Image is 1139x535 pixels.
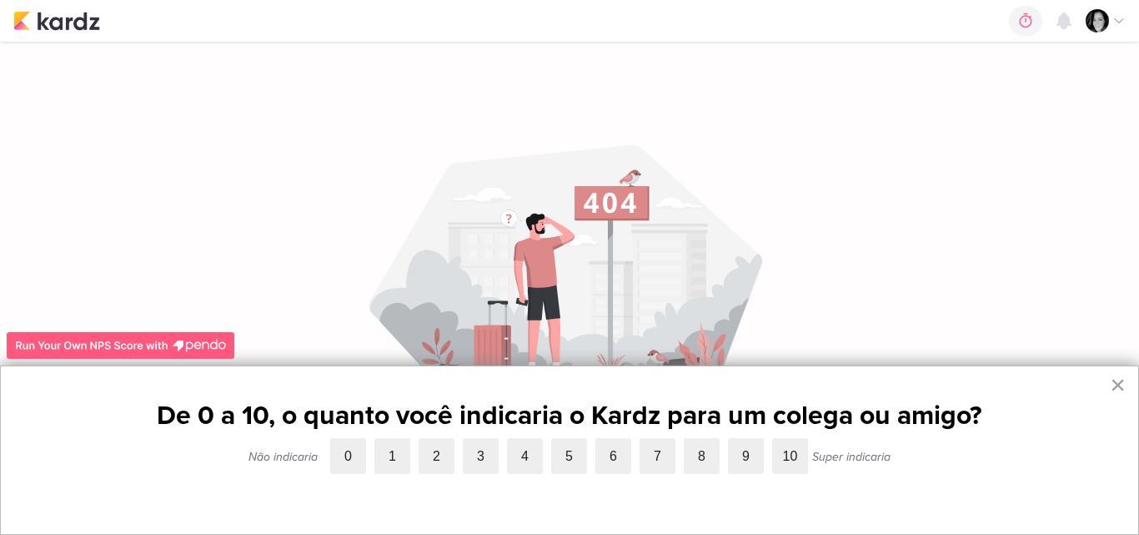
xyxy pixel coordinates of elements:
label: 5 [551,438,587,474]
label: 9 [728,438,764,474]
h2: De 0 a 10, o quanto você indicaria o Kardz para um colega ou amigo? [34,400,1105,432]
label: 2 [419,438,454,474]
img: Renata Brandão [1086,9,1109,33]
label: 8 [684,438,720,474]
label: 10 [772,438,808,474]
label: 4 [507,438,543,474]
label: 1 [374,438,410,474]
img: kardz.app [13,11,100,31]
label: 6 [595,438,631,474]
label: 3 [463,438,499,474]
button: Fechar [1110,371,1126,398]
div: Super indicaria [812,450,891,464]
label: 7 [640,438,675,474]
label: 0 [330,438,366,474]
img: nps-branding.png [7,332,234,359]
div: Não indicaria [248,450,318,464]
